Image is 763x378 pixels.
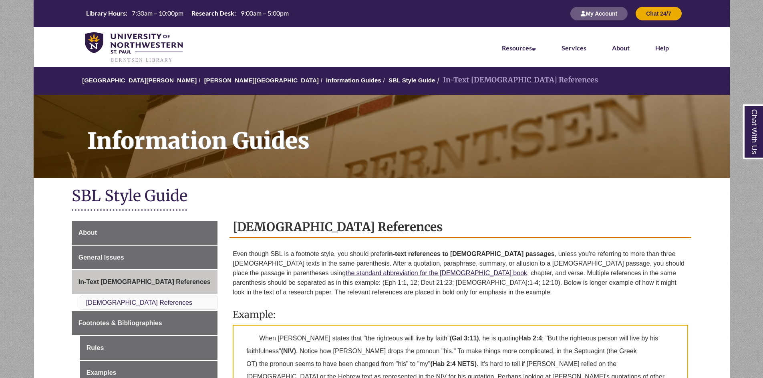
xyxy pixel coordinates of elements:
strong: Hab 2:4 [519,335,542,342]
a: Help [655,44,669,52]
a: In-Text [DEMOGRAPHIC_DATA] References [72,270,217,294]
th: Research Desk: [188,9,237,18]
a: About [72,221,217,245]
li: In-Text [DEMOGRAPHIC_DATA] References [435,74,598,86]
strong: in-text references to [DEMOGRAPHIC_DATA] passages [387,250,555,257]
span: General Issues [79,254,124,261]
p: Even though SBL is a footnote style, you should prefer , unless you're referring to more than thr... [233,246,688,300]
a: Chat 24/7 [636,10,681,17]
span: 7:30am – 10:00pm [132,9,183,17]
img: UNWSP Library Logo [85,32,183,63]
a: Footnotes & Bibliographies [72,311,217,335]
a: About [612,44,630,52]
a: My Account [570,10,628,17]
a: Rules [80,336,217,360]
a: Resources [502,44,536,52]
span: Footnotes & Bibliographies [79,320,162,326]
button: Chat 24/7 [636,7,681,20]
span: In-Text [DEMOGRAPHIC_DATA] References [79,278,211,285]
span: About [79,229,97,236]
a: Information Guides [34,95,730,178]
a: Information Guides [326,77,381,84]
h3: Example: [233,308,688,321]
a: Hours Today [83,9,292,18]
a: Services [562,44,586,52]
a: General Issues [72,246,217,270]
strong: (NIV) [281,348,296,354]
a: SBL Style Guide [389,77,435,84]
h1: Information Guides [79,95,730,168]
a: [PERSON_NAME][GEOGRAPHIC_DATA] [204,77,319,84]
span: 9:00am – 5:00pm [241,9,289,17]
a: [DEMOGRAPHIC_DATA] References [86,299,192,306]
a: [GEOGRAPHIC_DATA][PERSON_NAME] [82,77,197,84]
strong: (Gal 3:11) [450,335,479,342]
h2: [DEMOGRAPHIC_DATA] References [230,217,691,238]
button: My Account [570,7,628,20]
th: Library Hours: [83,9,129,18]
a: the standard abbreviation for the [DEMOGRAPHIC_DATA] book [346,270,527,276]
h1: SBL Style Guide [72,186,692,207]
strong: (Hab 2:4 NETS) [431,360,477,367]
